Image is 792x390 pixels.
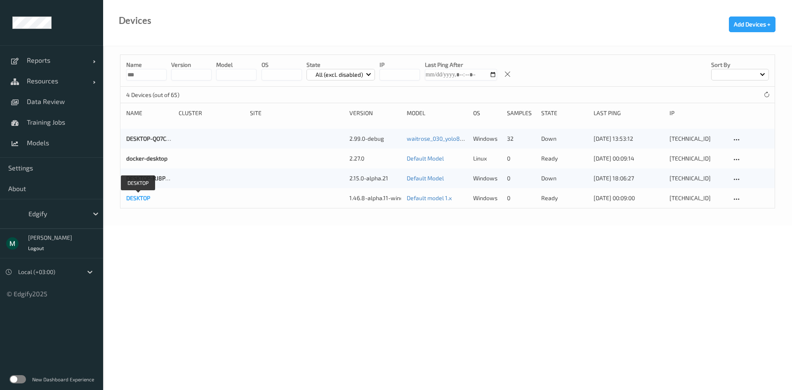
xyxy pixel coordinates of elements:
[507,109,535,117] div: Samples
[250,109,344,117] div: Site
[262,61,302,69] p: OS
[407,194,452,201] a: Default model 1.x
[473,135,501,143] p: windows
[349,135,401,143] div: 2.99.0-debug
[126,175,178,182] a: DESKTOP-RJ8PDM8
[541,154,588,163] p: ready
[669,154,726,163] div: [TECHNICAL_ID]
[216,61,257,69] p: model
[594,174,664,182] div: [DATE] 18:06:27
[379,61,420,69] p: IP
[507,135,535,143] div: 32
[119,17,151,25] div: Devices
[126,91,188,99] p: 4 Devices (out of 65)
[407,109,467,117] div: Model
[425,61,497,69] p: Last Ping After
[507,174,535,182] div: 0
[407,175,444,182] a: Default Model
[349,174,401,182] div: 2.15.0-alpha.21
[594,135,664,143] div: [DATE] 13:53:12
[473,109,501,117] div: OS
[669,194,726,202] div: [TECHNICAL_ID]
[126,135,176,142] a: DESKTOP-QO7CFLB
[126,155,167,162] a: docker-desktop
[541,135,588,143] p: down
[407,155,444,162] a: Default Model
[407,135,500,142] a: waitrose_030_yolo8n_384_9_07_25
[126,109,173,117] div: Name
[473,194,501,202] p: windows
[594,109,664,117] div: Last Ping
[473,174,501,182] p: windows
[126,61,167,69] p: Name
[594,194,664,202] div: [DATE] 00:09:00
[306,61,375,69] p: State
[349,109,401,117] div: version
[711,61,769,69] p: Sort by
[179,109,244,117] div: Cluster
[126,194,150,201] a: DESKTOP
[729,17,775,32] button: Add Devices +
[669,174,726,182] div: [TECHNICAL_ID]
[669,135,726,143] div: [TECHNICAL_ID]
[349,194,401,202] div: 1.46.8-alpha.11-windows-non-scan-detector
[349,154,401,163] div: 2.27.0
[594,154,664,163] div: [DATE] 00:09:14
[171,61,212,69] p: version
[313,71,366,79] p: All (excl. disabled)
[669,109,726,117] div: ip
[541,194,588,202] p: ready
[473,154,501,163] p: linux
[507,194,535,202] div: 0
[507,154,535,163] div: 0
[541,174,588,182] p: down
[541,109,588,117] div: State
